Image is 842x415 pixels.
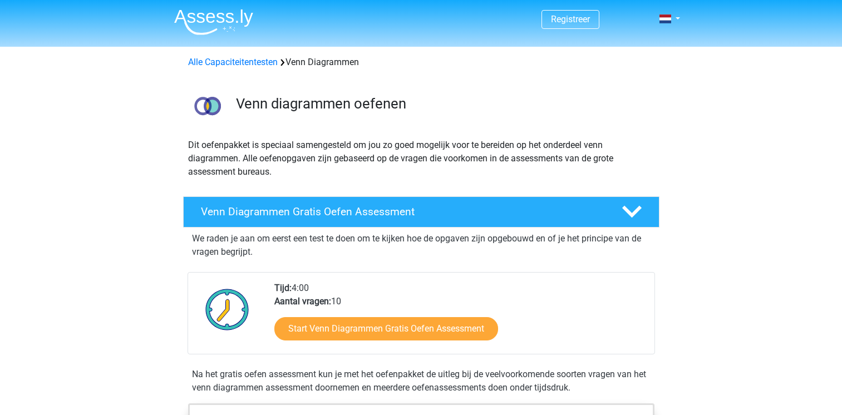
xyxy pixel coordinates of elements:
[274,296,331,307] b: Aantal vragen:
[188,139,654,179] p: Dit oefenpakket is speciaal samengesteld om jou zo goed mogelijk voor te bereiden op het onderdee...
[184,82,231,130] img: venn diagrammen
[274,317,498,340] a: Start Venn Diagrammen Gratis Oefen Assessment
[274,283,292,293] b: Tijd:
[192,232,651,259] p: We raden je aan om eerst een test te doen om te kijken hoe de opgaven zijn opgebouwd en of je het...
[551,14,590,24] a: Registreer
[199,281,255,337] img: Klok
[236,95,651,112] h3: Venn diagrammen oefenen
[184,56,659,69] div: Venn Diagrammen
[188,368,655,394] div: Na het gratis oefen assessment kun je met het oefenpakket de uitleg bij de veelvoorkomende soorte...
[201,205,604,218] h4: Venn Diagrammen Gratis Oefen Assessment
[266,281,654,354] div: 4:00 10
[179,196,664,228] a: Venn Diagrammen Gratis Oefen Assessment
[188,57,278,67] a: Alle Capaciteitentesten
[174,9,253,35] img: Assessly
